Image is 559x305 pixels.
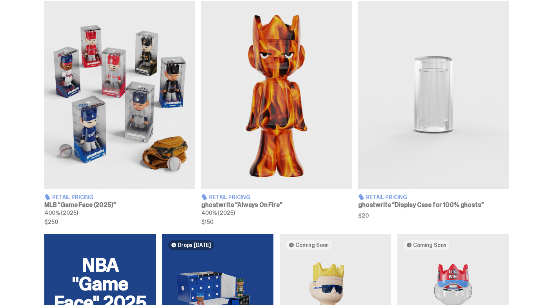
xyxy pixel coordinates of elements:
span: 400% (2025) [201,209,235,216]
span: Coming Soon [413,242,446,248]
h3: ghostwrite “Always On Fire” [201,202,352,208]
span: $20 [358,213,509,218]
img: Always On Fire [201,1,352,189]
h3: ghostwrite “Display Case for 100% ghosts” [358,202,509,208]
span: $150 [201,219,352,225]
span: Drops [DATE] [178,242,211,248]
img: Display Case for 100% ghosts [358,1,509,189]
span: $250 [44,219,195,225]
span: 400% (2025) [44,209,78,216]
span: Coming Soon [295,242,329,248]
span: Retail Pricing [52,194,93,200]
a: Always On Fire Retail Pricing [201,1,352,225]
span: Retail Pricing [209,194,250,200]
a: Game Face (2025) Retail Pricing [44,1,195,225]
a: Display Case for 100% ghosts Retail Pricing [358,1,509,225]
img: Game Face (2025) [44,1,195,189]
h3: MLB “Game Face (2025)” [44,202,195,208]
span: Retail Pricing [366,194,407,200]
